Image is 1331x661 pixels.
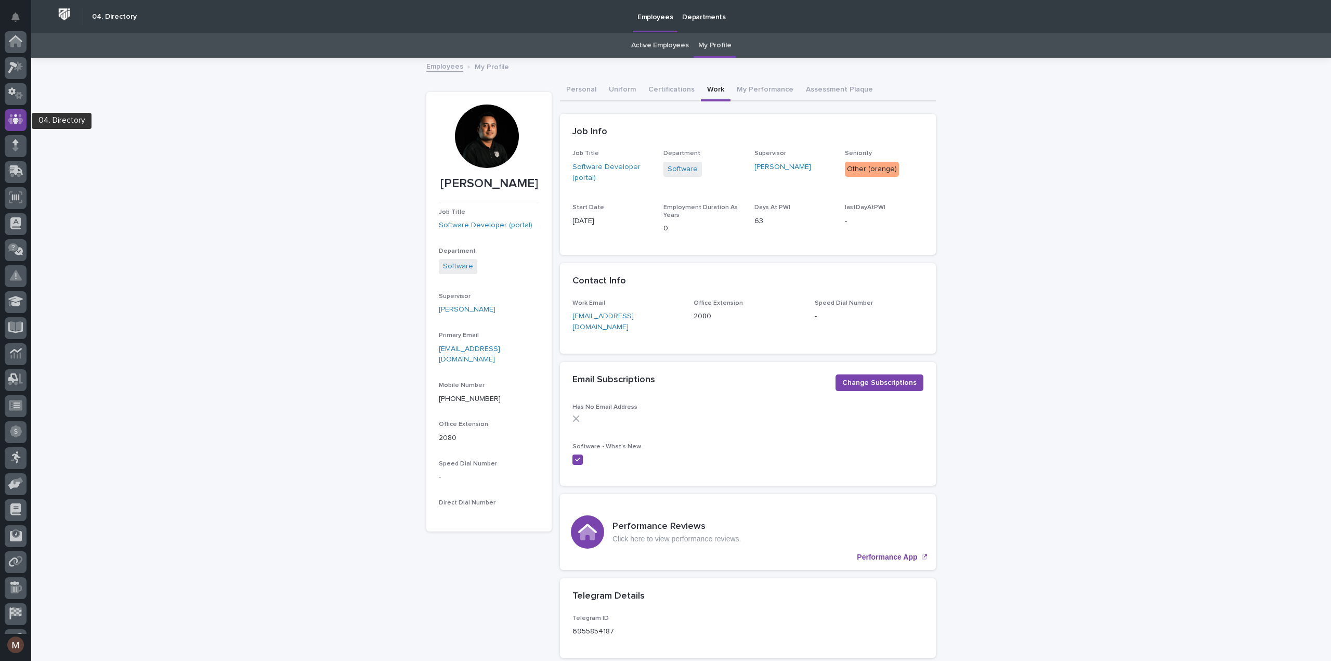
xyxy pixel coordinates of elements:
a: [EMAIL_ADDRESS][DOMAIN_NAME] [572,313,634,331]
p: 6955854187 [572,626,614,637]
p: 63 [754,216,833,227]
p: Performance App [857,553,917,562]
button: Assessment Plaque [800,80,879,101]
span: Start Date [572,204,604,211]
span: Speed Dial Number [815,300,873,306]
a: My Profile [698,33,732,58]
span: lastDayAtPWI [845,204,885,211]
button: Personal [560,80,603,101]
span: Primary Email [439,332,479,339]
a: Software Developer (portal) [572,162,651,184]
span: Department [663,150,700,157]
p: [DATE] [572,216,651,227]
h2: Email Subscriptions [572,374,655,386]
a: [PERSON_NAME] [439,304,495,315]
p: [PERSON_NAME] [439,176,539,191]
div: Other (orange) [845,162,899,177]
span: Change Subscriptions [842,378,917,388]
span: Job Title [572,150,599,157]
span: Office Extension [694,300,743,306]
span: Office Extension [439,421,488,427]
a: Active Employees [631,33,689,58]
span: Employment Duration As Years [663,204,738,218]
p: 0 [663,223,742,234]
span: Telegram ID [572,615,609,621]
a: Software [668,164,698,175]
span: Seniority [845,150,872,157]
h2: Job Info [572,126,607,138]
a: Software Developer (portal) [439,220,532,231]
a: [PHONE_NUMBER] [439,395,501,403]
span: Direct Dial Number [439,500,495,506]
button: users-avatar [5,634,27,656]
p: 2080 [694,311,802,322]
a: [EMAIL_ADDRESS][DOMAIN_NAME] [439,345,500,364]
span: Supervisor [439,293,471,300]
span: Job Title [439,209,465,215]
h3: Performance Reviews [612,521,741,533]
span: Department [439,248,476,254]
p: - [815,311,923,322]
a: Employees [426,60,463,72]
button: Work [701,80,730,101]
span: Work Email [572,300,605,306]
button: Change Subscriptions [836,374,923,391]
button: Certifications [642,80,701,101]
p: Click here to view performance reviews. [612,535,741,543]
span: Days At PWI [754,204,790,211]
span: Supervisor [754,150,786,157]
p: - [439,472,539,483]
p: - [845,216,923,227]
span: Speed Dial Number [439,461,497,467]
a: Software [443,261,473,272]
button: Uniform [603,80,642,101]
img: Workspace Logo [55,5,74,24]
button: My Performance [730,80,800,101]
span: Software - What's New [572,444,641,450]
div: Notifications [13,12,27,29]
p: My Profile [475,60,509,72]
h2: 04. Directory [92,12,137,21]
button: Notifications [5,6,27,28]
a: [PERSON_NAME] [754,162,811,173]
span: Mobile Number [439,382,485,388]
span: Has No Email Address [572,404,637,410]
h2: Telegram Details [572,591,645,602]
a: Performance App [560,494,936,570]
h2: Contact Info [572,276,626,287]
p: 2080 [439,433,539,444]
